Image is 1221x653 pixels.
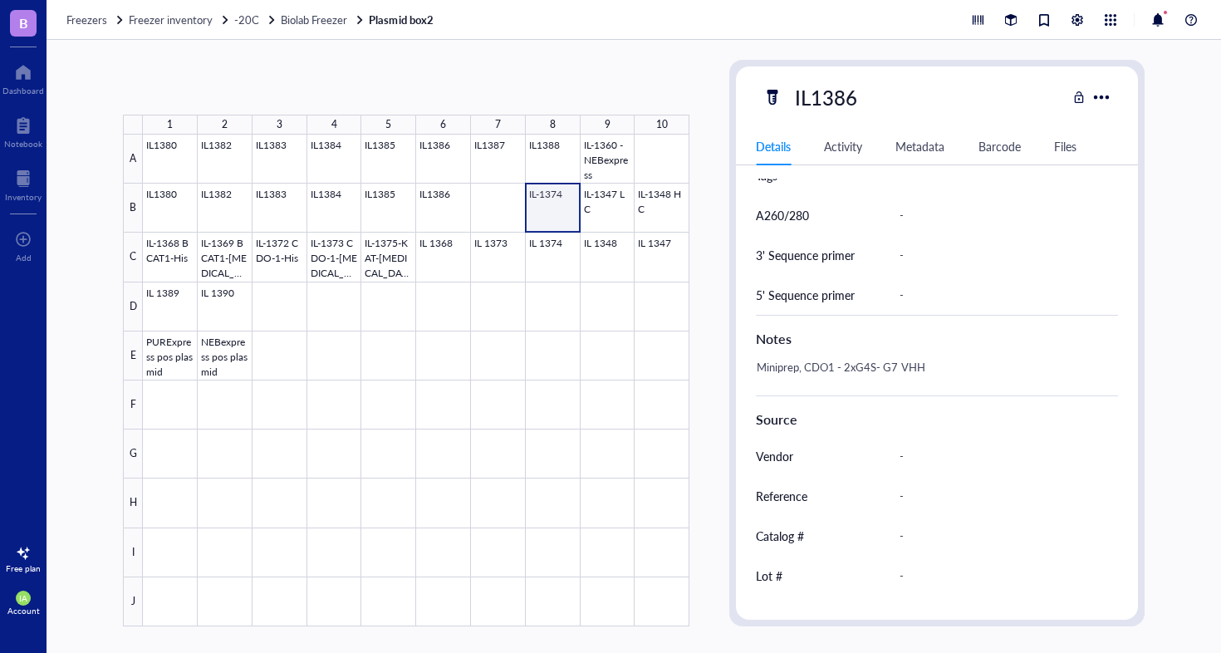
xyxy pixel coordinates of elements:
div: Metadata [895,137,944,155]
div: J [123,577,143,626]
div: Inventory [5,192,42,202]
div: - [892,558,1111,593]
div: Account [7,606,40,616]
div: Dashboard [2,86,44,96]
div: - [892,518,1111,553]
div: 3' Sequence primer [756,246,855,264]
span: Freezer inventory [129,12,213,27]
a: Dashboard [2,59,44,96]
div: E [123,331,143,381]
a: Inventory [5,165,42,202]
span: B [19,12,28,33]
div: Activity [824,137,862,155]
div: Notes [756,329,1118,349]
div: - [892,198,1111,233]
div: - [892,277,1111,312]
div: Vendor [756,447,793,465]
div: 7 [495,115,501,135]
div: - [892,598,1111,633]
div: - [892,479,1111,513]
div: Files [1054,137,1076,155]
span: Biolab Freezer [281,12,347,27]
div: A [123,135,143,184]
div: F [123,381,143,430]
a: Notebook [4,112,42,149]
div: Add [16,253,32,263]
span: IA [19,593,27,603]
a: -20CBiolab Freezer [234,12,365,27]
div: 5 [385,115,391,135]
div: 9 [605,115,610,135]
div: A260/280 [756,206,809,224]
div: G [123,430,143,479]
span: -20C [234,12,259,27]
div: 1 [167,115,173,135]
div: IL1386 [787,80,865,115]
div: Notebook [4,139,42,149]
div: 2 [222,115,228,135]
div: 6 [440,115,446,135]
div: C [123,233,143,282]
div: Reference [756,487,807,505]
div: 4 [331,115,337,135]
div: 5' Sequence primer [756,286,855,304]
div: Lot # [756,567,782,585]
a: Freezer inventory [129,12,231,27]
div: B [123,184,143,233]
div: Source [756,410,1118,430]
div: Free plan [6,563,41,573]
div: 3 [277,115,282,135]
div: H [123,479,143,528]
div: I [123,528,143,577]
a: Freezers [66,12,125,27]
div: D [123,282,143,331]
div: Barcode [978,137,1021,155]
div: Catalog # [756,527,804,545]
a: Plasmid box2 [369,12,436,27]
span: Freezers [66,12,107,27]
div: - [892,439,1111,474]
div: - [892,238,1111,272]
div: 8 [550,115,556,135]
div: Details [756,137,791,155]
div: Miniprep, CDO1 - 2xG4S- G7 VHH [749,356,1111,395]
div: 10 [656,115,668,135]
